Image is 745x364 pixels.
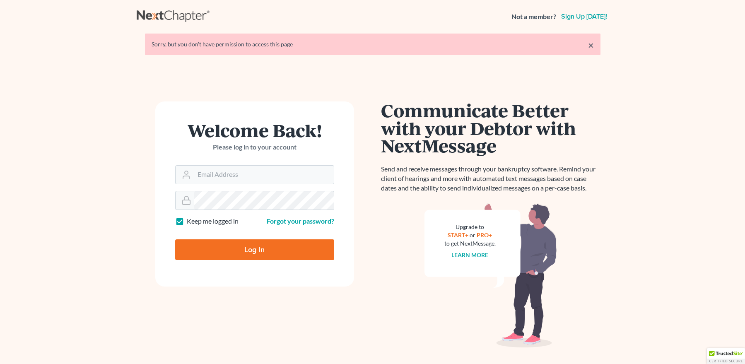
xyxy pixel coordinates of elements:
h1: Welcome Back! [175,121,334,139]
p: Please log in to your account [175,142,334,152]
img: nextmessage_bg-59042aed3d76b12b5cd301f8e5b87938c9018125f34e5fa2b7a6b67550977c72.svg [424,203,557,348]
a: Forgot your password? [267,217,334,225]
div: TrustedSite Certified [707,348,745,364]
div: Upgrade to [444,223,496,231]
a: START+ [448,231,468,239]
a: × [588,40,594,50]
a: Learn more [451,251,488,258]
a: PRO+ [477,231,492,239]
h1: Communicate Better with your Debtor with NextMessage [381,101,600,154]
strong: Not a member? [511,12,556,22]
label: Keep me logged in [187,217,239,226]
p: Send and receive messages through your bankruptcy software. Remind your client of hearings and mo... [381,164,600,193]
div: to get NextMessage. [444,239,496,248]
input: Email Address [194,166,334,184]
a: Sign up [DATE]! [559,13,609,20]
input: Log In [175,239,334,260]
div: Sorry, but you don't have permission to access this page [152,40,594,48]
span: or [470,231,475,239]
